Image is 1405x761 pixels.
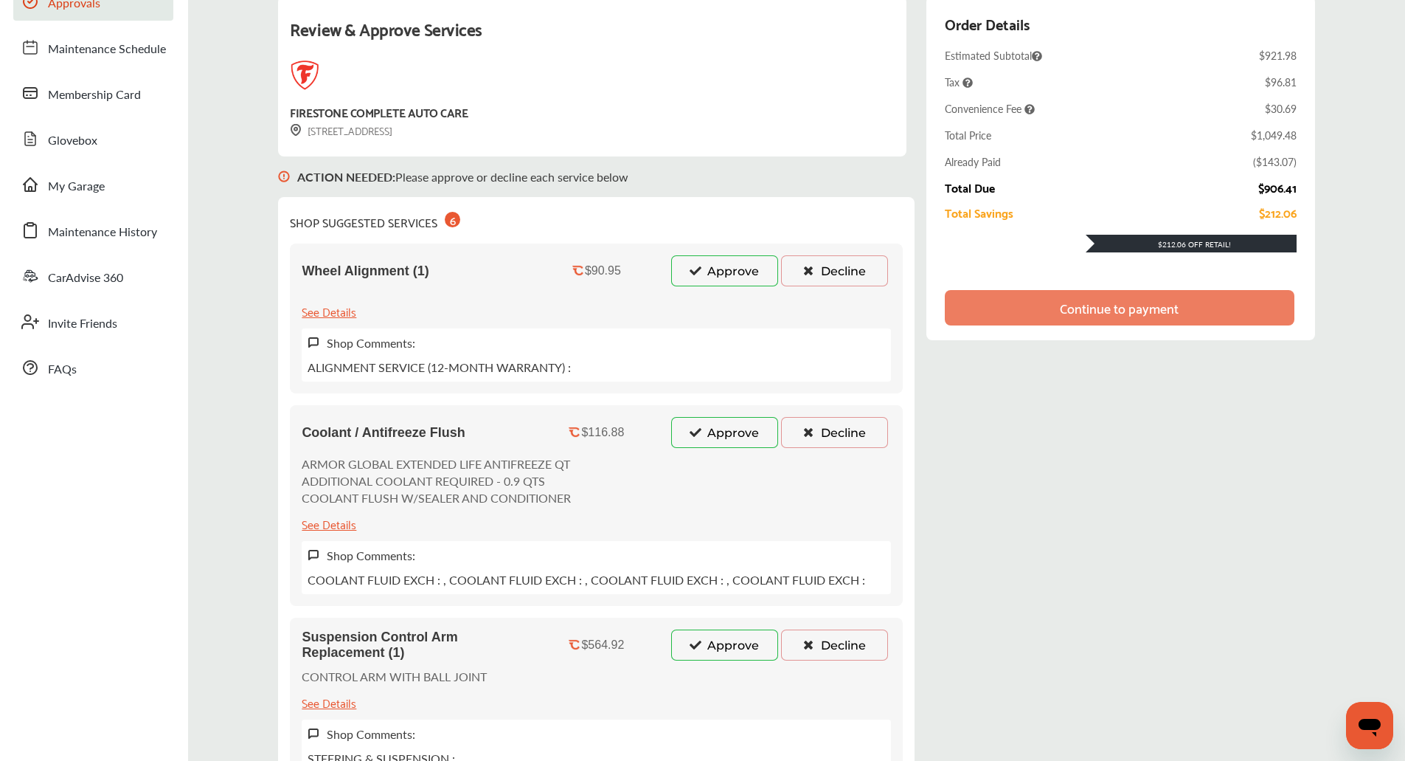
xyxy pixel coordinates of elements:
[671,417,778,448] button: Approve
[945,11,1030,36] div: Order Details
[290,61,319,90] img: logo-firestone.png
[327,726,415,743] label: Shop Comments:
[308,571,865,588] p: COOLANT FLUID EXCH : , COOLANT FLUID EXCH : , COOLANT FLUID EXCH : , COOLANT FLUID EXCH :
[302,630,532,661] span: Suspension Control Arm Replacement (1)
[308,337,319,349] img: svg+xml;base64,PHN2ZyB3aWR0aD0iMTYiIGhlaWdodD0iMTciIHZpZXdCb3g9IjAgMCAxNiAxNyIgZmlsbD0ibm9uZSIgeG...
[302,472,571,489] p: ADDITIONAL COOLANT REQUIRED - 0.9 QTS
[290,122,392,139] div: [STREET_ADDRESS]
[48,223,157,242] span: Maintenance History
[308,728,319,740] img: svg+xml;base64,PHN2ZyB3aWR0aD0iMTYiIGhlaWdodD0iMTciIHZpZXdCb3g9IjAgMCAxNiAxNyIgZmlsbD0ibm9uZSIgeG...
[290,209,460,232] div: SHOP SUGGESTED SERVICES
[1258,181,1297,194] div: $906.41
[781,417,888,448] button: Decline
[308,359,571,376] p: ALIGNMENT SERVICE (12-MONTH WARRANTY) :
[302,514,356,534] div: See Details
[290,102,468,122] div: FIRESTONE COMPLETE AUTO CARE
[13,165,173,204] a: My Garage
[48,131,97,151] span: Glovebox
[585,264,621,278] div: $90.95
[13,74,173,112] a: Membership Card
[781,630,888,661] button: Decline
[1259,206,1297,219] div: $212.06
[1251,128,1297,142] div: $1,049.48
[327,547,415,564] label: Shop Comments:
[297,168,395,185] b: ACTION NEEDED :
[945,48,1042,63] span: Estimated Subtotal
[48,360,77,379] span: FAQs
[13,303,173,341] a: Invite Friends
[945,101,1035,116] span: Convenience Fee
[781,255,888,286] button: Decline
[290,14,894,61] div: Review & Approve Services
[308,549,319,562] img: svg+xml;base64,PHN2ZyB3aWR0aD0iMTYiIGhlaWdodD0iMTciIHZpZXdCb3g9IjAgMCAxNiAxNyIgZmlsbD0ibm9uZSIgeG...
[671,630,778,661] button: Approve
[1060,300,1179,315] div: Continue to payment
[945,128,991,142] div: Total Price
[13,257,173,295] a: CarAdvise 360
[13,28,173,66] a: Maintenance Schedule
[581,638,624,652] div: $564.92
[297,168,628,185] p: Please approve or decline each service below
[945,75,973,89] span: Tax
[13,120,173,158] a: Glovebox
[1086,239,1297,249] div: $212.06 Off Retail!
[48,314,117,334] span: Invite Friends
[278,156,290,197] img: svg+xml;base64,PHN2ZyB3aWR0aD0iMTYiIGhlaWdodD0iMTciIHZpZXdCb3g9IjAgMCAxNiAxNyIgZmlsbD0ibm9uZSIgeG...
[1265,101,1297,116] div: $30.69
[48,177,105,196] span: My Garage
[327,334,415,351] label: Shop Comments:
[445,212,460,227] div: 6
[945,154,1001,169] div: Already Paid
[1346,702,1393,749] iframe: Button to launch messaging window
[1253,154,1297,169] div: ( $143.07 )
[48,40,166,59] span: Maintenance Schedule
[945,181,995,194] div: Total Due
[302,301,356,321] div: See Details
[302,668,487,685] p: CONTROL ARM WITH BALL JOINT
[581,426,624,439] div: $116.88
[1259,48,1297,63] div: $921.98
[1265,75,1297,89] div: $96.81
[302,455,571,472] p: ARMOR GLOBAL EXTENDED LIFE ANTIFREEZE QT
[671,255,778,286] button: Approve
[302,489,571,506] p: COOLANT FLUSH W/SEALER AND CONDITIONER
[13,211,173,249] a: Maintenance History
[302,264,429,279] span: Wheel Alignment (1)
[945,206,1013,219] div: Total Savings
[48,86,141,105] span: Membership Card
[290,124,302,137] img: svg+xml;base64,PHN2ZyB3aWR0aD0iMTYiIGhlaWdodD0iMTciIHZpZXdCb3g9IjAgMCAxNiAxNyIgZmlsbD0ibm9uZSIgeG...
[302,425,465,441] span: Coolant / Antifreeze Flush
[302,692,356,712] div: See Details
[48,269,123,288] span: CarAdvise 360
[13,348,173,387] a: FAQs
